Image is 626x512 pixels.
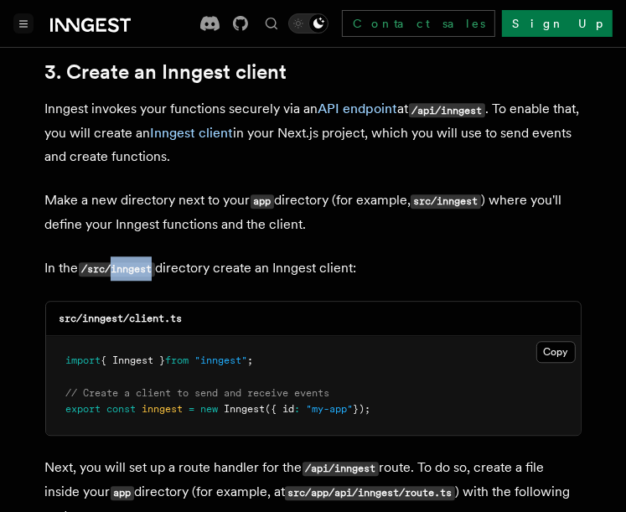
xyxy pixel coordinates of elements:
[101,354,166,366] span: { Inngest }
[45,97,582,168] p: Inngest invokes your functions securely via an at . To enable that, you will create an in your Ne...
[536,341,576,363] button: Copy
[111,486,134,500] code: app
[288,13,329,34] button: Toggle dark mode
[502,10,613,37] a: Sign Up
[66,403,101,415] span: export
[189,403,195,415] span: =
[354,403,371,415] span: });
[142,403,184,415] span: inngest
[266,403,295,415] span: ({ id
[66,354,101,366] span: import
[151,125,234,141] a: Inngest client
[318,101,398,116] a: API endpoint
[261,13,282,34] button: Find something...
[411,194,481,209] code: src/inngest
[225,403,266,415] span: Inngest
[45,256,582,281] p: In the directory create an Inngest client:
[342,10,495,37] a: Contact sales
[285,486,455,500] code: src/app/api/inngest/route.ts
[195,354,248,366] span: "inngest"
[248,354,254,366] span: ;
[66,387,330,399] span: // Create a client to send and receive events
[307,403,354,415] span: "my-app"
[79,262,155,277] code: /src/inngest
[59,313,183,324] code: src/inngest/client.ts
[251,194,274,209] code: app
[201,403,219,415] span: new
[107,403,137,415] span: const
[295,403,301,415] span: :
[409,103,485,117] code: /api/inngest
[45,60,287,84] a: 3. Create an Inngest client
[13,13,34,34] button: Toggle navigation
[303,462,379,476] code: /api/inngest
[45,189,582,236] p: Make a new directory next to your directory (for example, ) where you'll define your Inngest func...
[166,354,189,366] span: from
